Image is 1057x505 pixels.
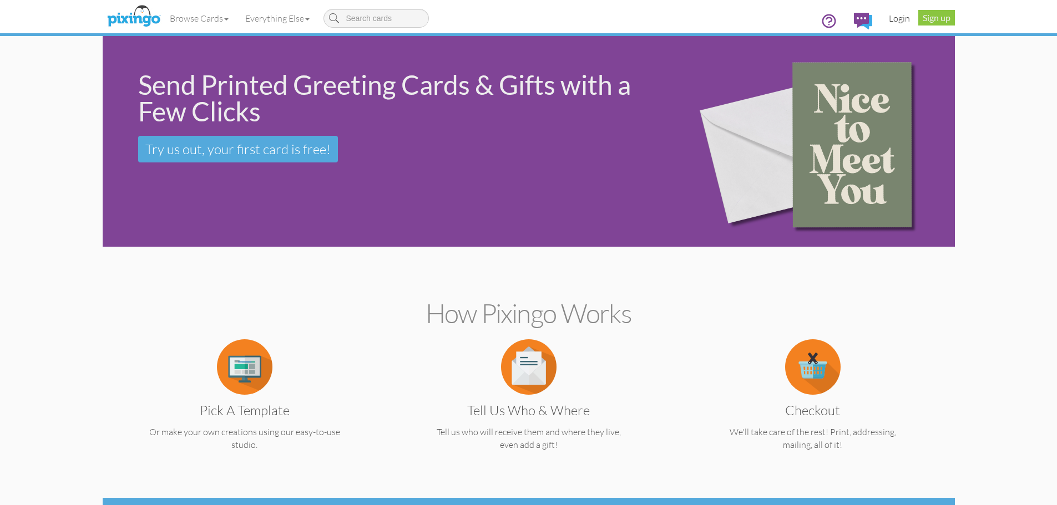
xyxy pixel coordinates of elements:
a: Checkout We'll take care of the rest! Print, addressing, mailing, all of it! [692,360,933,451]
h3: Pick a Template [133,403,357,417]
a: Everything Else [237,4,318,32]
span: Try us out, your first card is free! [145,141,331,157]
div: Send Printed Greeting Cards & Gifts with a Few Clicks [138,72,662,125]
a: Pick a Template Or make your own creations using our easy-to-use studio. [124,360,365,451]
p: Or make your own creations using our easy-to-use studio. [124,426,365,451]
a: Login [881,4,918,32]
a: Try us out, your first card is free! [138,136,338,162]
a: Sign up [918,10,955,25]
p: We'll take care of the rest! Print, addressing, mailing, all of it! [692,426,933,451]
p: Tell us who will receive them and where they live, even add a gift! [408,426,649,451]
img: comments.svg [854,13,872,29]
h3: Tell us Who & Where [417,403,641,417]
a: Browse Cards [161,4,237,32]
input: Search cards [323,9,429,28]
img: item.alt [785,339,841,395]
h3: Checkout [701,403,925,417]
img: pixingo logo [104,3,163,30]
img: 15b0954d-2d2f-43ee-8fdb-3167eb028af9.png [680,21,948,263]
a: Tell us Who & Where Tell us who will receive them and where they live, even add a gift! [408,360,649,451]
h2: How Pixingo works [122,299,935,328]
img: item.alt [501,339,557,395]
img: item.alt [217,339,272,395]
